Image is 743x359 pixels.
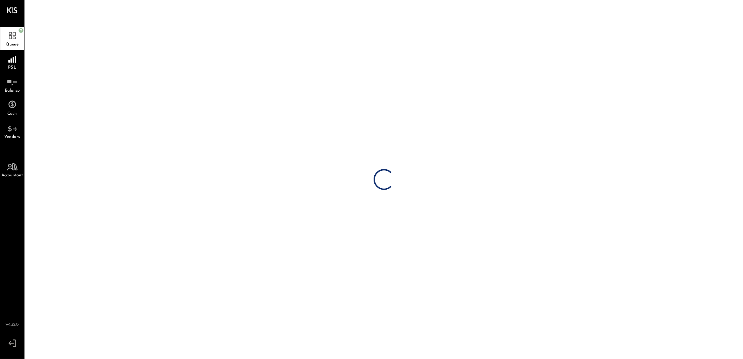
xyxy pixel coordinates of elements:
span: Accountant [2,173,23,177]
a: Queue [0,27,24,50]
span: Vendors [5,135,20,139]
span: Cash [8,112,17,116]
a: P&L [0,50,24,73]
span: P&L [8,65,16,70]
a: Accountant [0,158,24,181]
a: Vendors [0,119,24,142]
span: Balance [5,89,20,93]
a: Cash [0,96,24,119]
a: Balance [0,73,24,96]
span: Queue [6,42,19,47]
